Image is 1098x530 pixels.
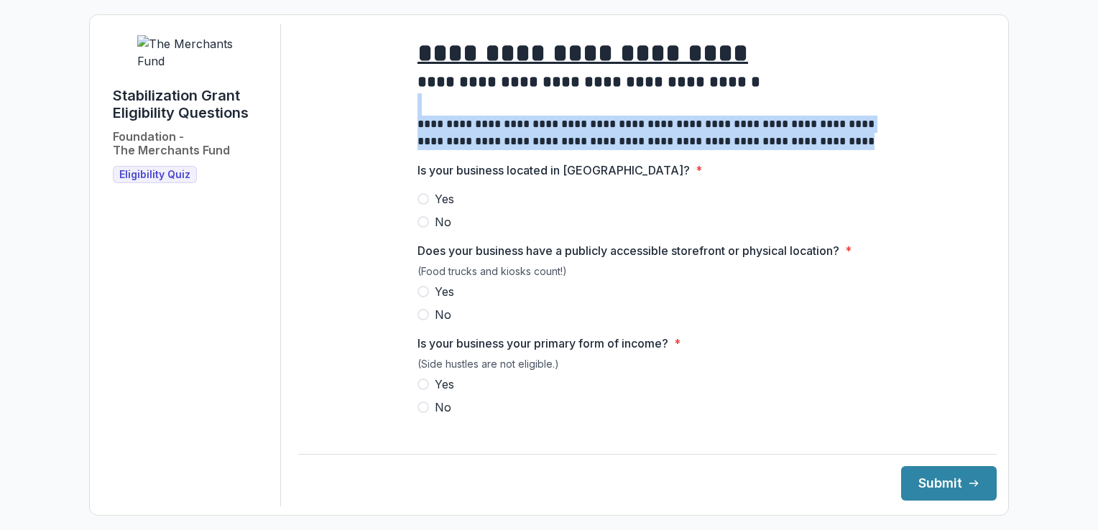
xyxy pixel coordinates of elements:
span: No [435,213,451,231]
p: Is your business located in [GEOGRAPHIC_DATA]? [417,162,690,179]
span: No [435,306,451,323]
span: Yes [435,283,454,300]
h1: Stabilization Grant Eligibility Questions [113,87,269,121]
div: (Side hustles are not eligible.) [417,358,877,376]
button: Submit [901,466,997,501]
span: Eligibility Quiz [119,169,190,181]
div: (Food trucks and kiosks count!) [417,265,877,283]
span: Yes [435,376,454,393]
h2: Foundation - The Merchants Fund [113,130,230,157]
img: The Merchants Fund [137,35,245,70]
p: Does your business have a publicly accessible storefront or physical location? [417,242,839,259]
p: Is your business your primary form of income? [417,335,668,352]
span: No [435,399,451,416]
span: Yes [435,190,454,208]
